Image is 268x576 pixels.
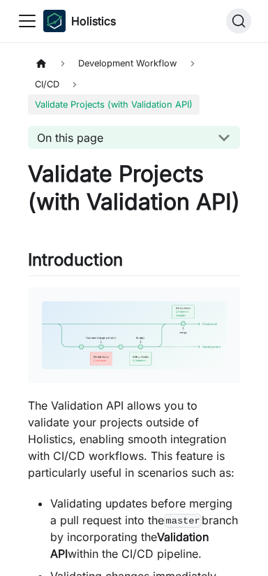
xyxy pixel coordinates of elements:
button: Toggle navigation bar [17,10,38,31]
span: CI/CD [28,73,66,94]
h2: Introduction [28,250,240,276]
li: Validating updates before merging a pull request into the branch by incorporating the within the ... [50,495,240,562]
h1: Validate Projects (with Validation API) [28,160,240,216]
a: HolisticsHolistics [43,10,116,32]
b: Holistics [71,13,116,29]
button: On this page [28,126,240,149]
img: Holistics [43,10,66,32]
button: Search (Ctrl+K) [226,8,251,34]
span: Development Workflow [71,53,184,73]
nav: Breadcrumbs [28,53,240,115]
p: The Validation API allows you to validate your projects outside of Holistics, enabling smooth int... [28,397,240,481]
code: master [164,514,202,528]
a: Home page [28,53,54,73]
strong: Validation API [50,530,209,561]
span: Validate Projects (with Validation API) [28,94,200,115]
